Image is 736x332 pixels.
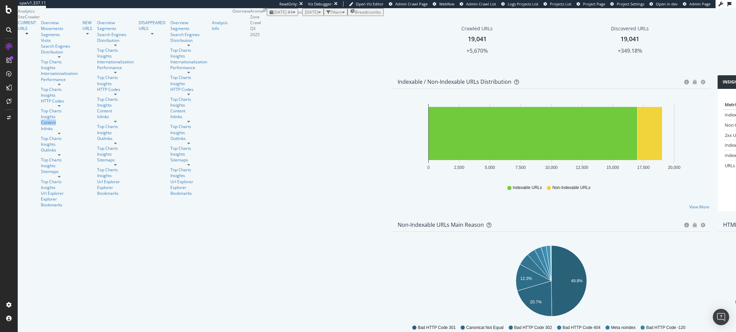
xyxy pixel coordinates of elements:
[97,59,134,65] a: Internationalization
[97,124,134,129] div: Top Charts
[356,1,384,6] span: Open Viz Editor
[41,65,78,70] div: Insights
[18,20,36,31] div: CURRENT URLS
[41,163,78,169] a: Insights
[550,1,571,6] span: Projects List
[41,26,78,31] a: Movements
[41,136,78,141] a: Top Charts
[212,20,228,31] a: Analysis Info
[97,53,134,59] a: Insights
[97,185,134,196] a: Explorer Bookmarks
[543,1,571,7] a: Projects List
[97,179,134,185] div: Url Explorer
[170,96,207,102] div: Top Charts
[331,9,342,15] div: Filters
[41,185,78,190] div: Insights
[668,165,680,170] text: 20,000
[97,96,134,102] div: Top Charts
[97,151,134,157] a: Insights
[97,130,134,136] a: Insights
[170,185,207,196] a: Explorer Bookmarks
[97,86,134,92] div: HTTP Codes
[41,49,78,55] a: Distribution
[279,1,298,7] div: ReadOnly:
[618,47,642,55] div: +349.18%
[41,157,78,163] a: Top Charts
[41,126,78,131] a: Inlinks
[97,173,134,178] div: Insights
[611,25,649,32] div: Discovered URLs
[571,278,583,283] text: 49.8%
[41,32,60,37] a: Segments
[649,1,678,7] a: Open in dev
[170,179,207,185] a: Url Explorer
[461,25,493,32] div: Crawled URLs
[97,81,134,86] div: Insights
[170,20,207,26] a: Overview
[348,8,384,16] button: Breadcrumbs
[97,108,134,114] a: Content
[683,1,710,7] a: Admin Page
[41,169,78,174] a: Sitemaps
[170,86,207,92] a: HTTP Codes
[170,151,207,157] a: Insights
[305,9,318,15] span: 2025 Jul. 23rd
[170,108,207,114] a: Content
[170,65,207,70] a: Performance
[583,1,605,6] span: Project Page
[170,47,207,53] a: Top Charts
[466,47,488,55] div: +5,670%
[620,35,639,44] div: 19,041
[466,1,496,6] span: Admin Crawl List
[97,136,134,141] a: Outlinks
[41,108,78,114] a: Top Charts
[97,32,126,37] a: Search Engines
[170,59,207,65] div: Internationalization
[170,173,207,178] a: Insights
[355,9,381,15] span: Breadcrumbs
[170,130,207,136] div: Insights
[398,100,705,179] div: A chart.
[97,102,134,108] a: Insights
[41,190,78,196] a: Url Explorer
[552,185,590,191] span: Non-Indexable URLs
[170,75,207,80] a: Top Charts
[170,167,207,173] div: Top Charts
[97,167,134,173] a: Top Charts
[298,9,302,15] span: vs
[418,325,456,331] span: Bad HTTP Code 301
[170,124,207,129] a: Top Charts
[97,37,134,43] div: Distribution
[97,20,134,26] div: Overview
[513,185,542,191] span: Indexable URLs
[41,20,78,26] div: Overview
[454,165,464,170] text: 2,500
[485,165,495,170] text: 5,000
[97,145,134,151] a: Top Charts
[41,86,78,92] a: Top Charts
[82,20,92,31] a: NEW URLS
[395,1,428,6] span: Admin Crawl Page
[689,204,709,210] a: View More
